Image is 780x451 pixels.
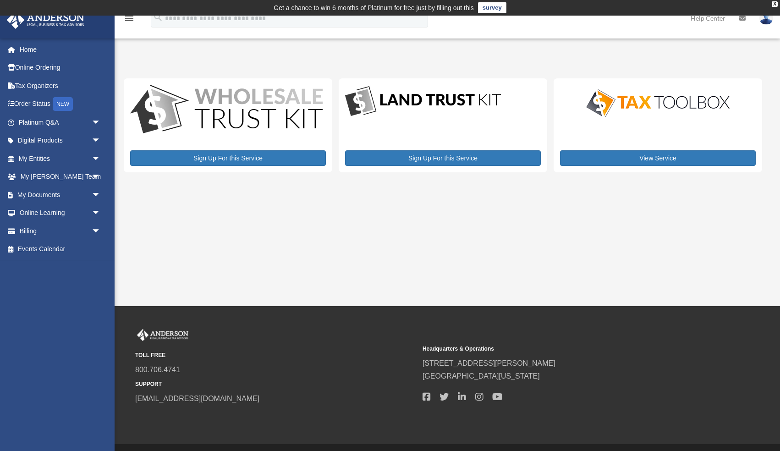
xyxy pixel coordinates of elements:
i: search [153,12,163,22]
a: [EMAIL_ADDRESS][DOMAIN_NAME] [135,395,259,402]
span: arrow_drop_down [92,168,110,187]
a: [STREET_ADDRESS][PERSON_NAME] [423,359,555,367]
a: [GEOGRAPHIC_DATA][US_STATE] [423,372,540,380]
a: View Service [560,150,756,166]
a: Online Learningarrow_drop_down [6,204,115,222]
div: close [772,1,778,7]
a: Tax Organizers [6,77,115,95]
a: Online Ordering [6,59,115,77]
i: menu [124,13,135,24]
small: TOLL FREE [135,351,416,360]
a: Sign Up For this Service [345,150,541,166]
span: arrow_drop_down [92,113,110,132]
a: My Entitiesarrow_drop_down [6,149,115,168]
a: My [PERSON_NAME] Teamarrow_drop_down [6,168,115,186]
span: arrow_drop_down [92,204,110,223]
a: Billingarrow_drop_down [6,222,115,240]
img: Anderson Advisors Platinum Portal [4,11,87,29]
a: Digital Productsarrow_drop_down [6,132,110,150]
img: User Pic [759,11,773,25]
a: menu [124,16,135,24]
span: arrow_drop_down [92,186,110,204]
a: Order StatusNEW [6,95,115,114]
a: 800.706.4741 [135,366,180,374]
a: Events Calendar [6,240,115,258]
img: LandTrust_lgo-1.jpg [345,85,501,118]
img: WS-Trust-Kit-lgo-1.jpg [130,85,323,136]
span: arrow_drop_down [92,222,110,241]
span: arrow_drop_down [92,149,110,168]
a: My Documentsarrow_drop_down [6,186,115,204]
span: arrow_drop_down [92,132,110,150]
div: NEW [53,97,73,111]
div: Get a chance to win 6 months of Platinum for free just by filling out this [274,2,474,13]
img: Anderson Advisors Platinum Portal [135,329,190,341]
a: Home [6,40,115,59]
a: survey [478,2,506,13]
small: SUPPORT [135,379,416,389]
a: Platinum Q&Aarrow_drop_down [6,113,115,132]
a: Sign Up For this Service [130,150,326,166]
small: Headquarters & Operations [423,344,703,354]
